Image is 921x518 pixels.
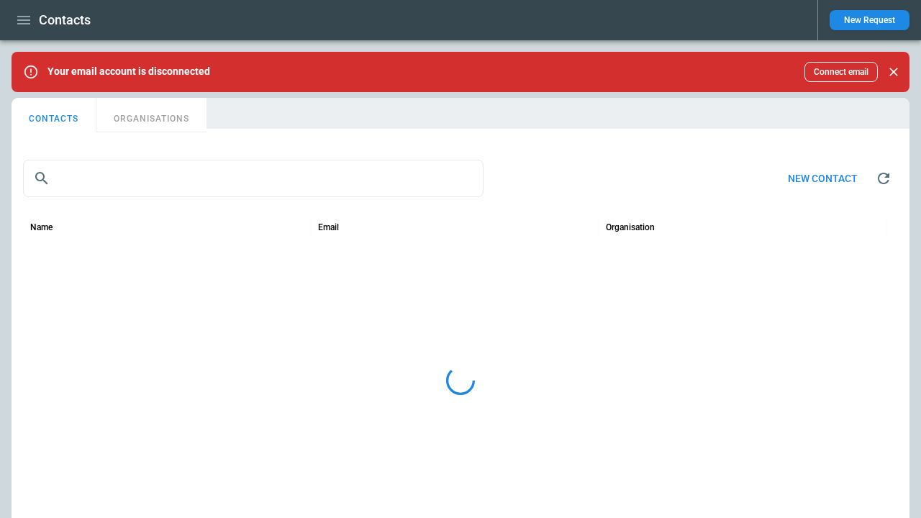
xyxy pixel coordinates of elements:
[884,56,904,88] div: dismiss
[884,62,904,82] button: Close
[776,163,869,194] button: New contact
[96,98,207,132] button: ORGANISATIONS
[39,12,91,29] h1: Contacts
[804,62,878,82] button: Connect email
[47,65,210,78] p: Your email account is disconnected
[318,222,339,232] div: Email
[12,98,96,132] button: CONTACTS
[830,10,909,30] button: New Request
[606,222,655,232] div: Organisation
[30,222,53,232] div: Name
